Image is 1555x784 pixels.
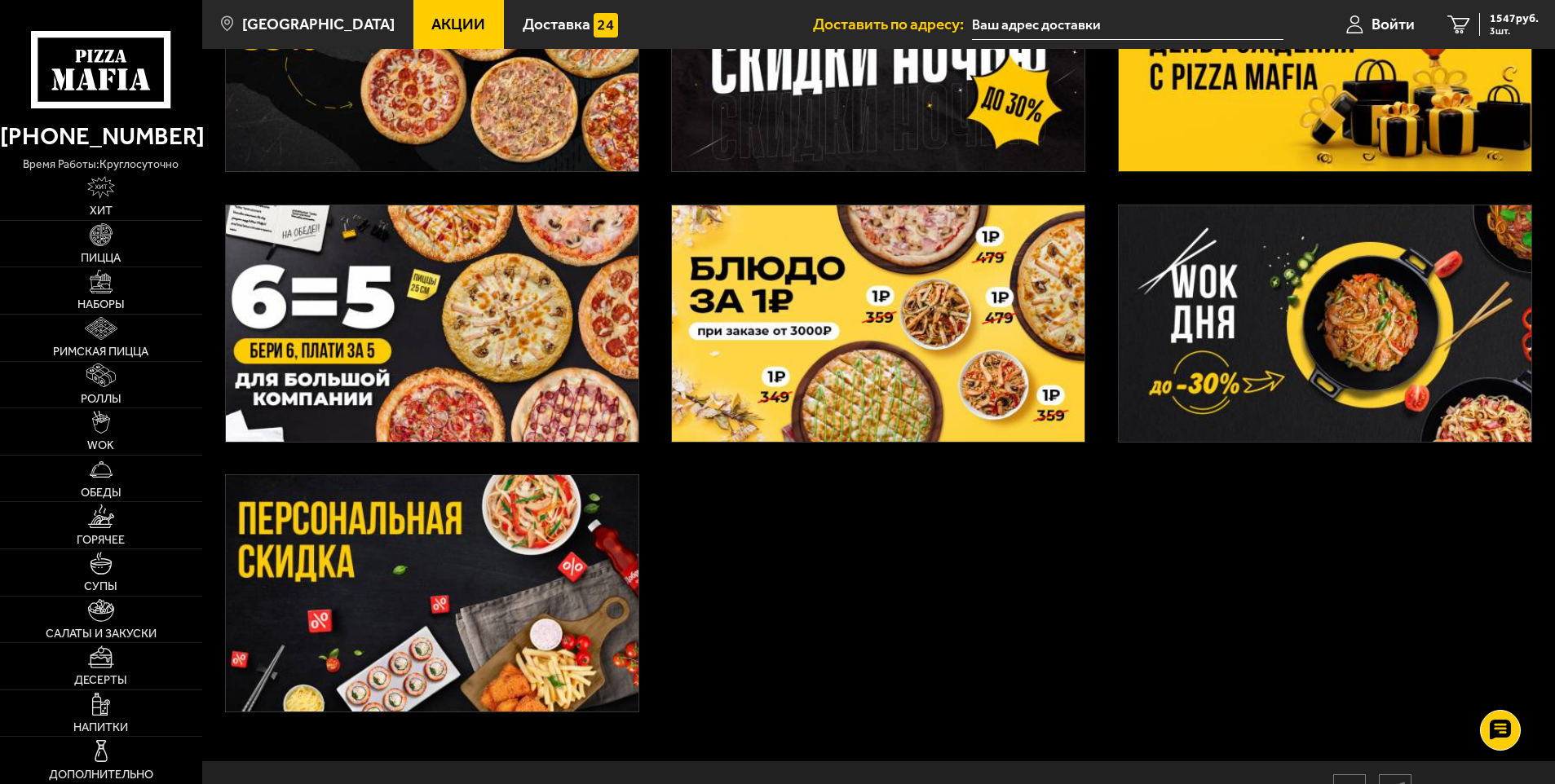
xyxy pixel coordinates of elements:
span: Напитки [73,722,128,733]
span: Обеды [81,487,121,499]
span: [GEOGRAPHIC_DATA] [242,16,395,32]
span: 3 шт. [1490,26,1539,36]
span: Десерты [74,675,127,686]
span: WOK [87,440,114,451]
span: Пицца [81,253,121,264]
span: Акции [431,16,485,32]
span: Дополнительно [49,769,153,781]
span: Горячее [77,535,125,546]
span: Войти [1372,16,1415,32]
img: 15daf4d41897b9f0e9f617042186c801.svg [594,13,618,37]
span: Хит [90,205,113,217]
span: Доставка [523,16,590,32]
span: Роллы [81,394,121,405]
span: 1547 руб. [1490,13,1539,24]
span: Салаты и закуски [46,628,157,640]
span: Римская пицца [53,346,148,358]
span: Наборы [77,299,125,311]
span: Супы [84,581,117,592]
span: Доставить по адресу: [813,16,972,32]
input: Ваш адрес доставки [972,10,1283,40]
